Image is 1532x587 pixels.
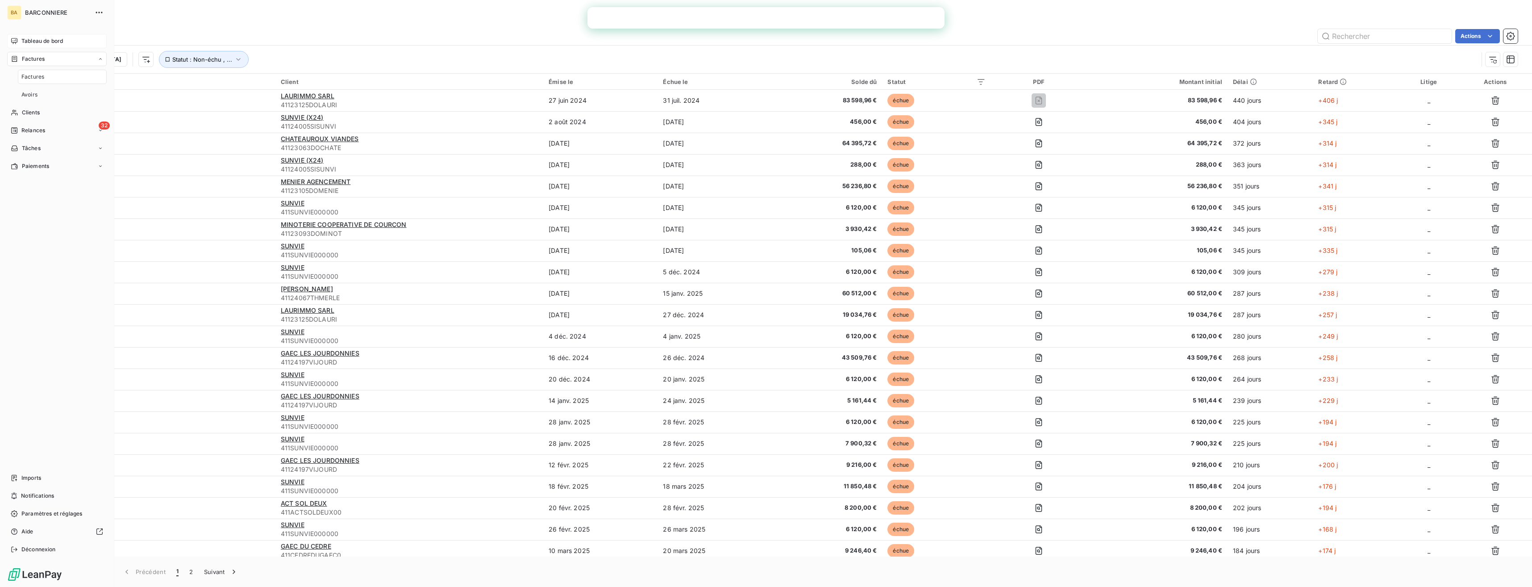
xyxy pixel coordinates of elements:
[1092,418,1222,427] span: 6 120,00 €
[658,197,774,218] td: [DATE]
[1428,311,1430,319] span: _
[658,240,774,261] td: [DATE]
[658,347,774,369] td: 26 déc. 2024
[1228,111,1313,133] td: 404 jours
[1092,225,1222,234] span: 3 930,42 €
[1428,397,1430,404] span: _
[1318,525,1336,533] span: +168 j
[779,268,877,277] span: 6 120,00 €
[1092,160,1222,169] span: 288,00 €
[543,519,658,540] td: 26 févr. 2025
[281,186,538,195] span: 41123105DOMENIE
[1228,476,1313,497] td: 204 jours
[543,540,658,562] td: 10 mars 2025
[281,178,351,185] span: MENIER AGENCEMENT
[887,330,914,343] span: échue
[1092,525,1222,534] span: 6 120,00 €
[1428,161,1430,168] span: _
[281,371,304,378] span: SUNVIE
[1318,354,1337,361] span: +258 j
[281,165,538,174] span: 41124005SISUNVI
[281,113,324,121] span: SUNVIE (X24)
[1318,268,1337,276] span: +279 j
[658,304,774,326] td: 27 déc. 2024
[21,492,54,500] span: Notifications
[21,528,33,536] span: Aide
[1228,433,1313,454] td: 225 jours
[1318,182,1336,190] span: +341 j
[281,306,334,314] span: LAURIMMO SARL
[1228,283,1313,304] td: 287 jours
[658,476,774,497] td: 18 mars 2025
[1318,547,1336,554] span: +174 j
[281,293,538,302] span: 41124067THMERLE
[176,567,179,576] span: 1
[1228,197,1313,218] td: 345 jours
[281,143,538,152] span: 41123063DOCHATE
[887,437,914,450] span: échue
[663,78,768,85] div: Échue le
[1092,503,1222,512] span: 8 200,00 €
[1428,461,1430,469] span: _
[281,135,359,143] span: CHATEAUROUX VIANDES
[779,396,877,405] span: 5 161,44 €
[281,379,538,388] span: 411SUNVIE000000
[1428,332,1430,340] span: _
[887,265,914,279] span: échue
[543,283,658,304] td: [DATE]
[779,310,877,319] span: 19 034,76 €
[117,562,171,581] button: Précédent
[779,525,877,534] span: 6 120,00 €
[1318,311,1337,319] span: +257 j
[1502,557,1523,578] iframe: Intercom live chat
[779,375,877,384] span: 6 120,00 €
[543,261,658,283] td: [DATE]
[1428,182,1430,190] span: _
[281,478,304,486] span: SUNVIE
[22,144,41,152] span: Tâches
[779,182,877,191] span: 56 236,80 €
[779,139,877,148] span: 64 395,72 €
[1228,519,1313,540] td: 196 jours
[1092,332,1222,341] span: 6 120,00 €
[1318,332,1338,340] span: +249 j
[1228,497,1313,519] td: 202 jours
[543,390,658,411] td: 14 janv. 2025
[1318,375,1338,383] span: +233 j
[543,369,658,390] td: 20 déc. 2024
[1318,397,1338,404] span: +229 j
[543,218,658,240] td: [DATE]
[779,117,877,126] span: 456,00 €
[1318,139,1336,147] span: +314 j
[281,457,359,464] span: GAEC LES JOURDONNIES
[779,439,877,448] span: 7 900,32 €
[1228,369,1313,390] td: 264 jours
[1318,204,1336,211] span: +315 j
[1428,225,1430,233] span: _
[779,96,877,105] span: 83 598,96 €
[779,482,877,491] span: 11 850,48 €
[779,289,877,298] span: 60 512,00 €
[1428,247,1430,254] span: _
[1428,440,1430,447] span: _
[281,221,407,228] span: MINOTERIE COOPERATIVE DE COURCON
[281,251,538,260] span: 411SUNVIE000000
[1228,304,1313,326] td: 287 jours
[21,73,44,81] span: Factures
[281,199,304,207] span: SUNVIE
[1092,246,1222,255] span: 105,06 €
[281,435,304,443] span: SUNVIE
[887,394,914,407] span: échue
[1318,504,1336,512] span: +194 j
[281,414,304,421] span: SUNVIE
[1092,396,1222,405] span: 5 161,44 €
[281,208,538,217] span: 411SUNVIE000000
[658,154,774,176] td: [DATE]
[887,523,914,536] span: échue
[1318,482,1336,490] span: +176 j
[7,524,107,539] a: Aide
[887,115,914,129] span: échue
[1228,326,1313,347] td: 280 jours
[779,418,877,427] span: 6 120,00 €
[779,160,877,169] span: 288,00 €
